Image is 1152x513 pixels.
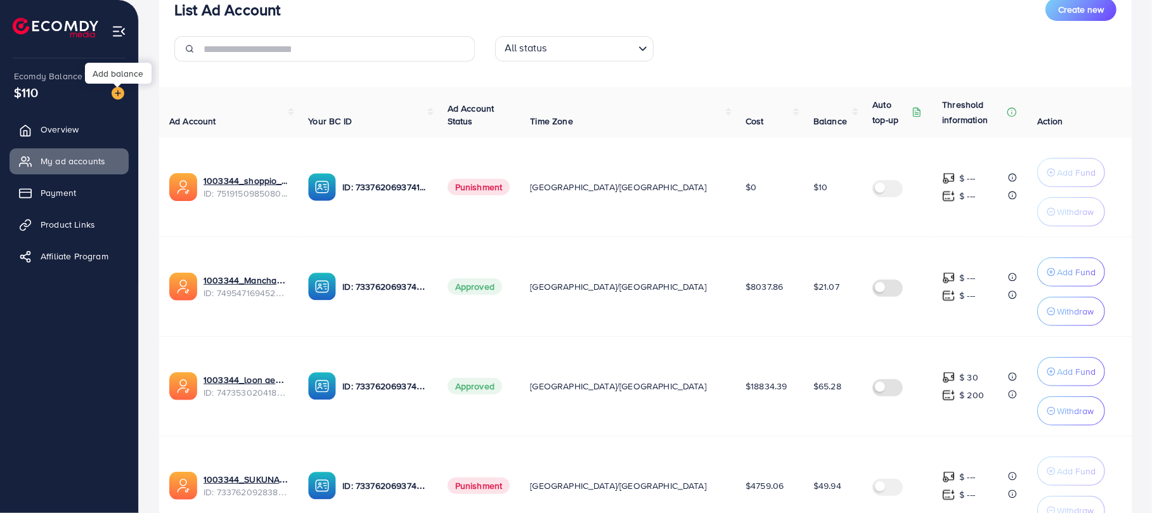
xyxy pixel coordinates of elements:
span: $18834.39 [746,380,787,393]
a: 1003344_shoppio_1750688962312 [204,174,288,187]
button: Add Fund [1037,357,1105,386]
img: top-up amount [942,271,955,285]
img: top-up amount [942,371,955,384]
div: <span class='underline'>1003344_SUKUNAT_1708423019062</span></br>7337620928383565826 [204,473,288,499]
span: ID: 7473530204183674896 [204,386,288,399]
img: menu [112,24,126,39]
img: ic-ba-acc.ded83a64.svg [308,173,336,201]
a: Affiliate Program [10,244,129,269]
span: [GEOGRAPHIC_DATA]/[GEOGRAPHIC_DATA] [530,479,706,492]
a: 1003344_SUKUNAT_1708423019062 [204,473,288,486]
img: ic-ads-acc.e4c84228.svg [169,372,197,400]
p: ID: 7337620693741338625 [342,179,427,195]
span: Punishment [448,179,510,195]
p: $ 200 [959,387,984,403]
img: top-up amount [942,172,955,185]
span: Ad Account [169,115,216,127]
p: ID: 7337620693741338625 [342,379,427,394]
span: $10 [813,181,827,193]
span: $8037.86 [746,280,783,293]
span: $49.94 [813,479,841,492]
span: $110 [14,83,39,101]
span: ID: 7495471694526988304 [204,287,288,299]
span: My ad accounts [41,155,105,167]
p: ID: 7337620693741338625 [342,478,427,493]
a: Payment [10,180,129,205]
span: Action [1037,115,1063,127]
button: Withdraw [1037,297,1105,326]
div: <span class='underline'>1003344_Manchaster_1745175503024</span></br>7495471694526988304 [204,274,288,300]
a: 1003344_Manchaster_1745175503024 [204,274,288,287]
span: Punishment [448,477,510,494]
span: ID: 7337620928383565826 [204,486,288,498]
button: Add Fund [1037,457,1105,486]
span: ID: 7519150985080684551 [204,187,288,200]
p: Withdraw [1057,403,1094,419]
p: Add Fund [1057,464,1096,479]
p: $ --- [959,188,975,204]
span: Your BC ID [308,115,352,127]
a: 1003344_loon ae_1740066863007 [204,373,288,386]
span: [GEOGRAPHIC_DATA]/[GEOGRAPHIC_DATA] [530,181,706,193]
span: Approved [448,278,502,295]
span: Affiliate Program [41,250,108,263]
p: $ --- [959,487,975,502]
p: $ 30 [959,370,978,385]
div: Search for option [495,36,654,62]
img: logo [13,18,98,37]
img: top-up amount [942,289,955,302]
p: Add Fund [1057,264,1096,280]
div: <span class='underline'>1003344_shoppio_1750688962312</span></br>7519150985080684551 [204,174,288,200]
img: ic-ads-acc.e4c84228.svg [169,273,197,301]
span: $65.28 [813,380,841,393]
span: Balance [813,115,847,127]
span: $21.07 [813,280,839,293]
span: $4759.06 [746,479,784,492]
p: Add Fund [1057,364,1096,379]
button: Add Fund [1037,257,1105,287]
span: Overview [41,123,79,136]
p: Threshold information [942,97,1004,127]
span: All status [502,38,550,58]
div: <span class='underline'>1003344_loon ae_1740066863007</span></br>7473530204183674896 [204,373,288,399]
img: ic-ba-acc.ded83a64.svg [308,372,336,400]
img: ic-ads-acc.e4c84228.svg [169,173,197,201]
h3: List Ad Account [174,1,280,19]
img: ic-ads-acc.e4c84228.svg [169,472,197,500]
div: Add balance [85,63,152,84]
img: top-up amount [942,471,955,484]
button: Withdraw [1037,197,1105,226]
iframe: Chat [1098,456,1142,503]
p: $ --- [959,171,975,186]
p: Withdraw [1057,204,1094,219]
img: top-up amount [942,488,955,502]
span: Create new [1058,3,1104,16]
span: Payment [41,186,76,199]
input: Search for option [551,39,633,58]
p: $ --- [959,288,975,303]
img: top-up amount [942,389,955,402]
p: ID: 7337620693741338625 [342,279,427,294]
span: Time Zone [530,115,573,127]
img: image [112,87,124,100]
p: Add Fund [1057,165,1096,180]
p: $ --- [959,469,975,484]
span: Ecomdy Balance [14,70,82,82]
span: Cost [746,115,764,127]
img: ic-ba-acc.ded83a64.svg [308,273,336,301]
span: Approved [448,378,502,394]
span: [GEOGRAPHIC_DATA]/[GEOGRAPHIC_DATA] [530,280,706,293]
button: Add Fund [1037,158,1105,187]
img: ic-ba-acc.ded83a64.svg [308,472,336,500]
a: Overview [10,117,129,142]
span: Product Links [41,218,95,231]
span: [GEOGRAPHIC_DATA]/[GEOGRAPHIC_DATA] [530,380,706,393]
button: Withdraw [1037,396,1105,425]
img: top-up amount [942,190,955,203]
p: $ --- [959,270,975,285]
p: Auto top-up [872,97,909,127]
span: $0 [746,181,756,193]
a: My ad accounts [10,148,129,174]
span: Ad Account Status [448,102,495,127]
